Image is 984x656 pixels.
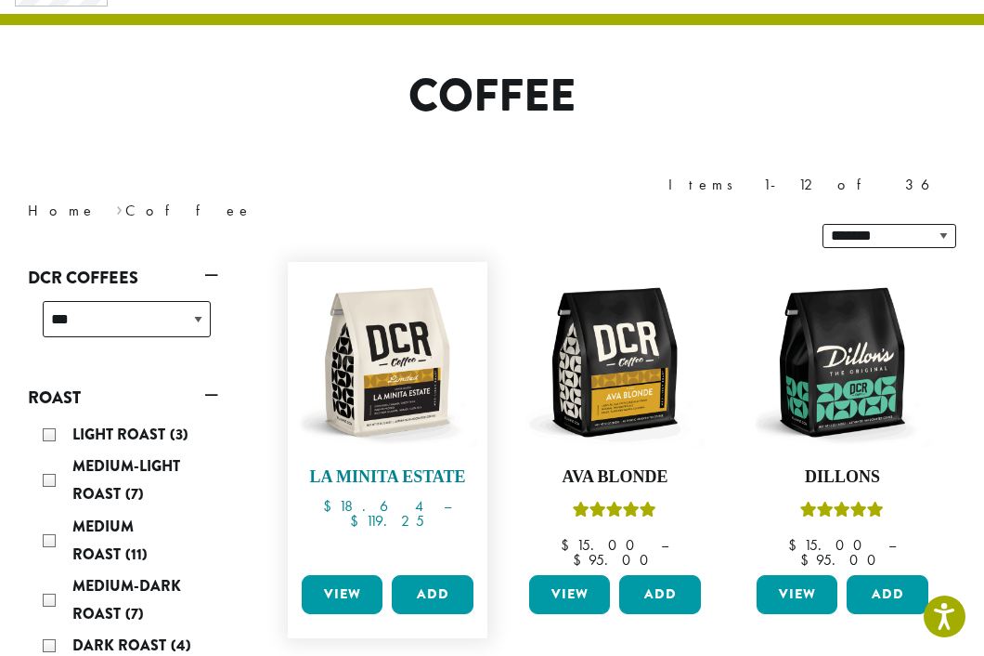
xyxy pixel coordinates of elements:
[847,575,927,614] button: Add
[752,271,933,453] img: DCR-12oz-Dillons-Stock-scaled.png
[752,467,933,488] h4: Dillons
[302,575,382,614] a: View
[125,603,144,624] span: (7)
[524,271,706,453] img: DCR-12oz-Ava-Blonde-Stock-scaled.png
[573,550,589,570] span: $
[323,496,426,516] bdi: 18.64
[888,535,896,555] span: –
[72,424,170,445] span: Light Roast
[297,271,478,453] img: DCR-12oz-La-Minita-Estate-Stock-scaled.png
[350,511,424,531] bdi: 119.25
[72,575,181,624] span: Medium-Dark Roast
[668,174,956,196] div: Items 1-12 of 36
[14,70,970,124] h1: Coffee
[28,382,218,413] a: Roast
[72,455,180,505] span: Medium-Light Roast
[561,535,643,555] bdi: 15.00
[28,200,464,222] nav: Breadcrumb
[350,511,366,531] span: $
[800,550,816,570] span: $
[323,496,339,516] span: $
[444,496,451,516] span: –
[788,535,871,555] bdi: 15.00
[573,499,656,527] div: Rated 5.00 out of 5
[524,271,706,568] a: Ava BlondeRated 5.00 out of 5
[800,499,884,527] div: Rated 5.00 out of 5
[524,467,706,488] h4: Ava Blonde
[125,483,144,505] span: (7)
[661,535,668,555] span: –
[28,201,97,220] a: Home
[800,550,885,570] bdi: 95.00
[529,575,610,614] a: View
[561,535,576,555] span: $
[788,535,804,555] span: $
[170,424,188,445] span: (3)
[72,635,171,656] span: Dark Roast
[116,193,123,222] span: ›
[297,467,478,488] h4: La Minita Estate
[757,575,837,614] a: View
[297,271,478,568] a: La Minita Estate
[619,575,700,614] button: Add
[392,575,473,614] button: Add
[72,516,134,565] span: Medium Roast
[125,544,148,565] span: (11)
[171,635,191,656] span: (4)
[752,271,933,568] a: DillonsRated 5.00 out of 5
[573,550,657,570] bdi: 95.00
[28,262,218,294] a: DCR Coffees
[28,294,218,360] div: DCR Coffees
